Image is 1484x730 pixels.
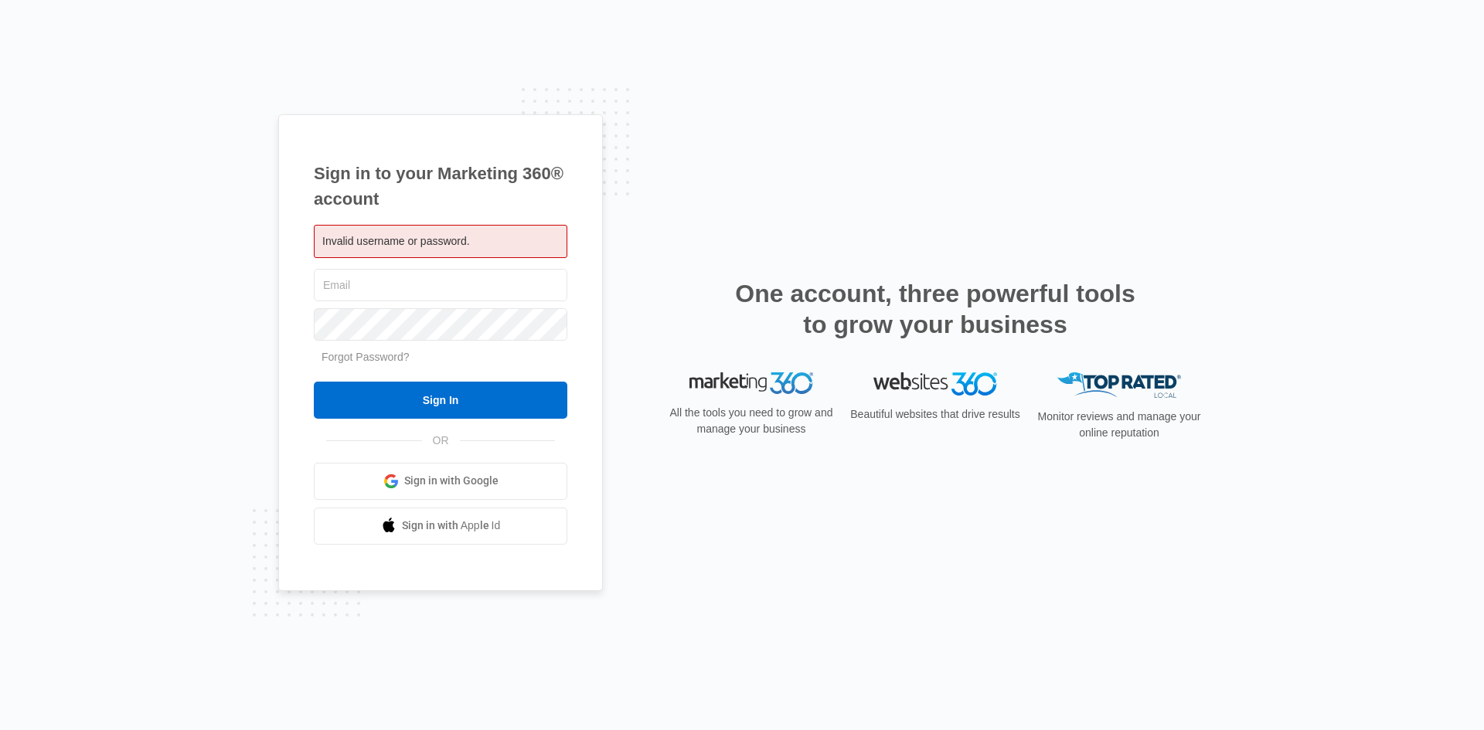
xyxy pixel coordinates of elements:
[314,508,567,545] a: Sign in with Apple Id
[314,463,567,500] a: Sign in with Google
[730,278,1140,340] h2: One account, three powerful tools to grow your business
[314,269,567,301] input: Email
[322,235,470,247] span: Invalid username or password.
[1057,372,1181,398] img: Top Rated Local
[689,372,813,394] img: Marketing 360
[849,406,1022,423] p: Beautiful websites that drive results
[422,433,460,449] span: OR
[322,351,410,363] a: Forgot Password?
[404,473,499,489] span: Sign in with Google
[402,518,501,534] span: Sign in with Apple Id
[665,405,838,437] p: All the tools you need to grow and manage your business
[314,382,567,419] input: Sign In
[873,372,997,395] img: Websites 360
[1033,409,1206,441] p: Monitor reviews and manage your online reputation
[314,161,567,212] h1: Sign in to your Marketing 360® account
